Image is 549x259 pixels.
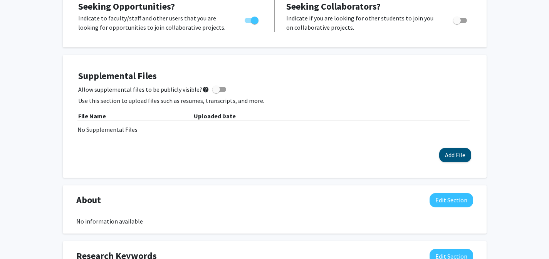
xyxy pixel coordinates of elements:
[78,0,175,12] span: Seeking Opportunities?
[78,71,471,82] h4: Supplemental Files
[78,13,230,32] p: Indicate to faculty/staff and other users that you are looking for opportunities to join collabor...
[76,193,101,207] span: About
[78,96,471,105] p: Use this section to upload files such as resumes, transcripts, and more.
[430,193,473,207] button: Edit About
[6,224,33,253] iframe: Chat
[450,13,471,25] div: Toggle
[286,13,438,32] p: Indicate if you are looking for other students to join you on collaborative projects.
[78,85,209,94] span: Allow supplemental files to be publicly visible?
[286,0,381,12] span: Seeking Collaborators?
[202,85,209,94] mat-icon: help
[439,148,471,162] button: Add File
[78,112,106,120] b: File Name
[77,125,472,134] div: No Supplemental Files
[76,217,473,226] div: No information available
[194,112,236,120] b: Uploaded Date
[242,13,263,25] div: Toggle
